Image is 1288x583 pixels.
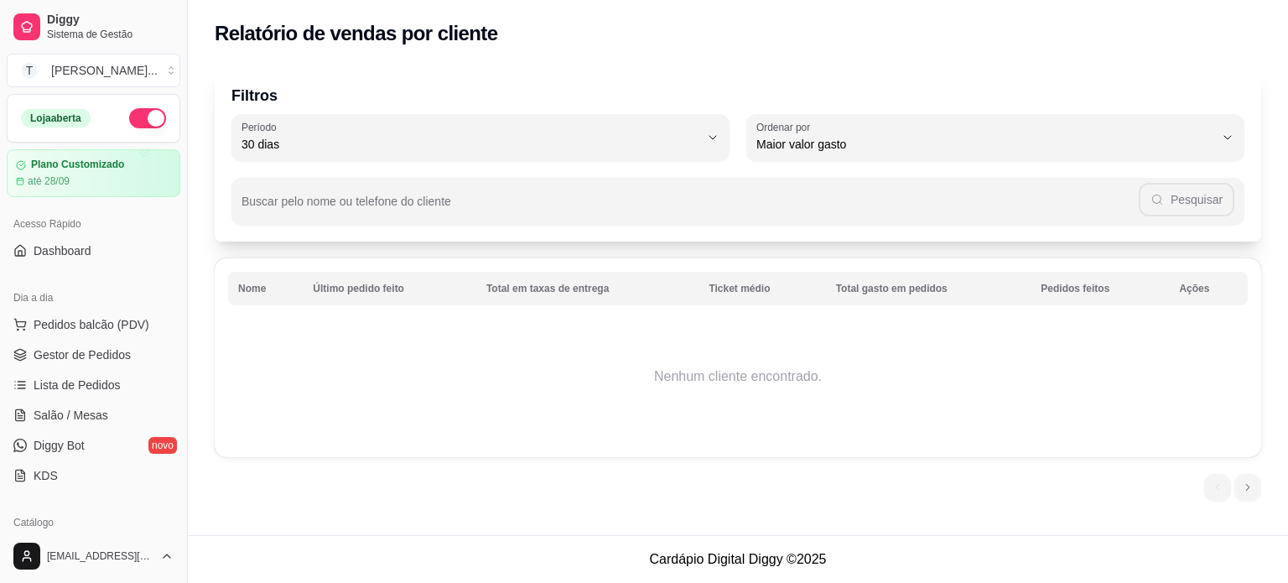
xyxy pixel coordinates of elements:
[34,407,108,424] span: Salão / Mesas
[47,549,153,563] span: [EMAIL_ADDRESS][DOMAIN_NAME]
[746,114,1244,161] button: Ordenar porMaior valor gasto
[228,272,303,305] th: Nome
[7,402,180,429] a: Salão / Mesas
[7,536,180,576] button: [EMAIL_ADDRESS][DOMAIN_NAME]
[231,114,730,161] button: Período30 dias
[47,28,174,41] span: Sistema de Gestão
[231,84,1244,107] p: Filtros
[21,109,91,128] div: Loja aberta
[241,120,282,134] label: Período
[756,136,1214,153] span: Maior valor gasto
[34,437,85,454] span: Diggy Bot
[34,377,121,393] span: Lista de Pedidos
[34,316,149,333] span: Pedidos balcão (PDV)
[34,467,58,484] span: KDS
[7,432,180,459] a: Diggy Botnovo
[215,20,498,47] h2: Relatório de vendas por cliente
[51,62,158,79] div: [PERSON_NAME] ...
[47,13,174,28] span: Diggy
[303,272,476,305] th: Último pedido feito
[7,372,180,398] a: Lista de Pedidos
[7,341,180,368] a: Gestor de Pedidos
[28,174,70,188] article: até 28/09
[476,272,699,305] th: Total em taxas de entrega
[7,237,180,264] a: Dashboard
[34,242,91,259] span: Dashboard
[188,535,1288,583] footer: Cardápio Digital Diggy © 2025
[21,62,38,79] span: T
[7,7,180,47] a: DiggySistema de Gestão
[7,54,180,87] button: Select a team
[1196,466,1270,509] nav: pagination navigation
[756,120,816,134] label: Ordenar por
[34,346,131,363] span: Gestor de Pedidos
[7,311,180,338] button: Pedidos balcão (PDV)
[699,272,825,305] th: Ticket médio
[1031,272,1169,305] th: Pedidos feitos
[7,284,180,311] div: Dia a dia
[31,159,124,171] article: Plano Customizado
[129,108,166,128] button: Alterar Status
[241,200,1139,216] input: Buscar pelo nome ou telefone do cliente
[7,509,180,536] div: Catálogo
[826,272,1031,305] th: Total gasto em pedidos
[241,136,699,153] span: 30 dias
[228,310,1248,444] td: Nenhum cliente encontrado.
[1169,272,1248,305] th: Ações
[7,462,180,489] a: KDS
[7,149,180,197] a: Plano Customizadoaté 28/09
[1234,474,1261,501] li: next page button
[7,211,180,237] div: Acesso Rápido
